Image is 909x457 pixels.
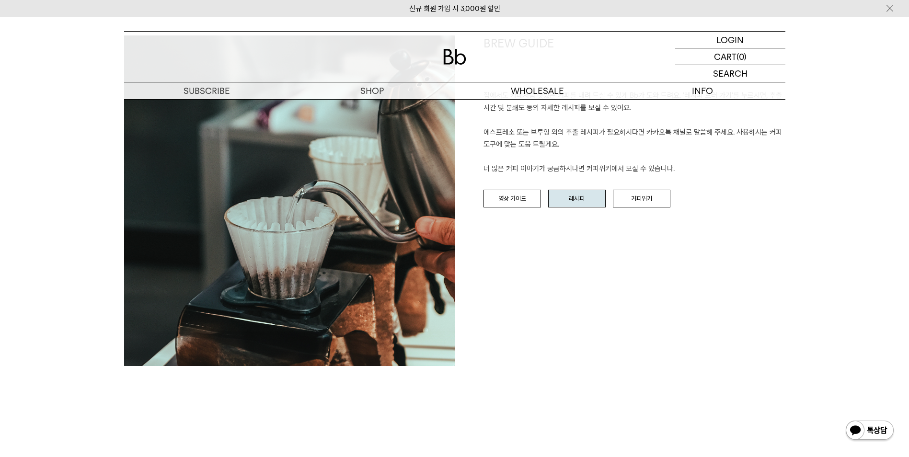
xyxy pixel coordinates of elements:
p: CART [714,48,736,65]
img: a9080350f8f7d047e248a4ae6390d20f_153235.jpg [124,35,455,366]
a: SUBSCRIBE [124,82,289,99]
p: 집에서도 카페처럼 맛있는 커피를 내려 드실 ﻿수 있게 Bb가 도와 드려요. '레시피 보러 가기'를 누르시면, 추출 시간 및 분쇄도 등의 자세한 레시피를 보실 수 있어요. 에스... [483,90,785,175]
a: CART (0) [675,48,785,65]
a: SHOP [289,82,455,99]
img: 카카오톡 채널 1:1 채팅 버튼 [845,420,895,443]
p: SEARCH [713,65,748,82]
a: 신규 회원 가입 시 3,000원 할인 [409,4,500,13]
a: 영상 가이드 [483,190,541,208]
p: LOGIN [716,32,744,48]
a: LOGIN [675,32,785,48]
p: (0) [736,48,747,65]
p: INFO [620,82,785,99]
a: 커피위키 [613,190,670,208]
p: WHOLESALE [455,82,620,99]
a: 레시피 [548,190,606,208]
img: 로고 [443,49,466,65]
